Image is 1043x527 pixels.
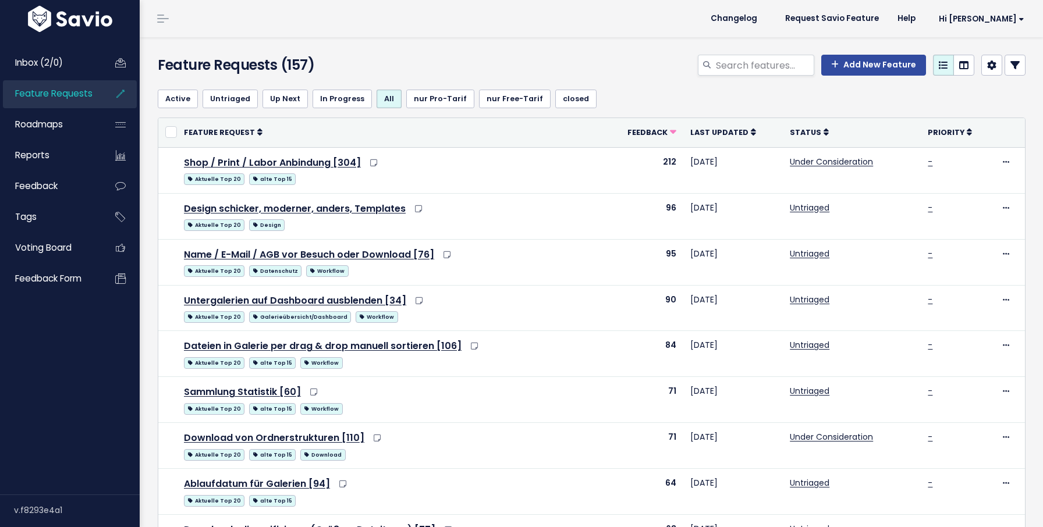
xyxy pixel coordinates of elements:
td: 84 [605,331,683,377]
a: Aktuelle Top 20 [184,309,244,323]
span: Aktuelle Top 20 [184,311,244,323]
span: Workflow [306,265,348,277]
td: [DATE] [683,147,783,193]
a: Help [888,10,925,27]
td: [DATE] [683,469,783,515]
a: Untergalerien auf Dashboard ausblenden [34] [184,294,406,307]
img: logo-white.9d6f32f41409.svg [25,6,115,32]
a: Untriaged [790,477,829,489]
a: Last Updated [690,126,756,138]
td: [DATE] [683,331,783,377]
input: Search features... [715,55,814,76]
a: Feedback [627,126,676,138]
span: alte Top 15 [249,449,296,461]
a: Feature Request [184,126,262,138]
td: [DATE] [683,285,783,331]
a: Priority [928,126,972,138]
span: Changelog [711,15,757,23]
a: Feedback form [3,265,97,292]
a: Hi [PERSON_NAME] [925,10,1034,28]
span: Aktuelle Top 20 [184,173,244,185]
span: Feature Requests [15,87,93,99]
a: Aktuelle Top 20 [184,171,244,186]
td: [DATE] [683,239,783,285]
a: Roadmaps [3,111,97,138]
a: alte Top 15 [249,447,296,461]
span: Priority [928,127,964,137]
a: Download von Ordnerstrukturen [110] [184,431,364,444]
a: Reports [3,142,97,169]
td: 90 [605,285,683,331]
td: 212 [605,147,683,193]
span: Roadmaps [15,118,63,130]
td: 71 [605,377,683,423]
span: Aktuelle Top 20 [184,219,244,231]
td: 96 [605,193,683,239]
span: Aktuelle Top 20 [184,403,244,415]
span: Feedback [15,180,58,192]
a: - [928,431,932,443]
span: Hi [PERSON_NAME] [939,15,1024,23]
span: Workflow [300,357,342,369]
a: Up Next [262,90,308,108]
a: alte Top 15 [249,401,296,415]
div: v.f8293e4a1 [14,495,140,525]
a: Workflow [300,355,342,369]
a: Untriaged [790,339,829,351]
span: alte Top 15 [249,403,296,415]
a: - [928,385,932,397]
a: - [928,477,932,489]
a: Aktuelle Top 20 [184,263,244,277]
a: Workflow [306,263,348,277]
a: Feature Requests [3,80,97,107]
a: Aktuelle Top 20 [184,217,244,232]
a: Workflow [300,401,342,415]
td: 95 [605,239,683,285]
a: alte Top 15 [249,493,296,507]
a: In Progress [313,90,372,108]
a: Aktuelle Top 20 [184,401,244,415]
a: Untriaged [790,248,829,259]
span: Aktuelle Top 20 [184,449,244,461]
a: nur Pro-Tarif [406,90,474,108]
a: Workflow [356,309,398,323]
span: Status [790,127,821,137]
span: Reports [15,149,49,161]
span: Feedback form [15,272,81,284]
span: Last Updated [690,127,748,137]
a: - [928,294,932,305]
td: [DATE] [683,377,783,423]
a: alte Top 15 [249,355,296,369]
a: Tags [3,204,97,230]
span: Workflow [356,311,398,323]
a: Untriaged [790,294,829,305]
a: Request Savio Feature [776,10,888,27]
ul: Filter feature requests [158,90,1026,108]
a: Galerieübersicht/Dashboard [249,309,351,323]
a: Aktuelle Top 20 [184,355,244,369]
span: Tags [15,211,37,223]
span: Inbox (2/0) [15,56,63,69]
a: Dateien in Galerie per drag & drop manuell sortieren [106] [184,339,462,352]
span: alte Top 15 [249,173,296,185]
span: Feature Request [184,127,255,137]
span: Aktuelle Top 20 [184,495,244,507]
span: Datenschutz [249,265,301,277]
span: Voting Board [15,241,72,254]
a: Aktuelle Top 20 [184,447,244,461]
td: [DATE] [683,193,783,239]
a: Design [249,217,285,232]
h4: Feature Requests (157) [158,55,435,76]
a: Feedback [3,173,97,200]
a: Add New Feature [821,55,926,76]
a: Design schicker, moderner, anders, Templates [184,202,406,215]
a: Untriaged [790,385,829,397]
a: Status [790,126,829,138]
a: Shop / Print / Labor Anbindung [304] [184,156,361,169]
span: Design [249,219,285,231]
span: Feedback [627,127,668,137]
span: Workflow [300,403,342,415]
a: Datenschutz [249,263,301,277]
a: Ablaufdatum für Galerien [94] [184,477,330,490]
a: - [928,339,932,351]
